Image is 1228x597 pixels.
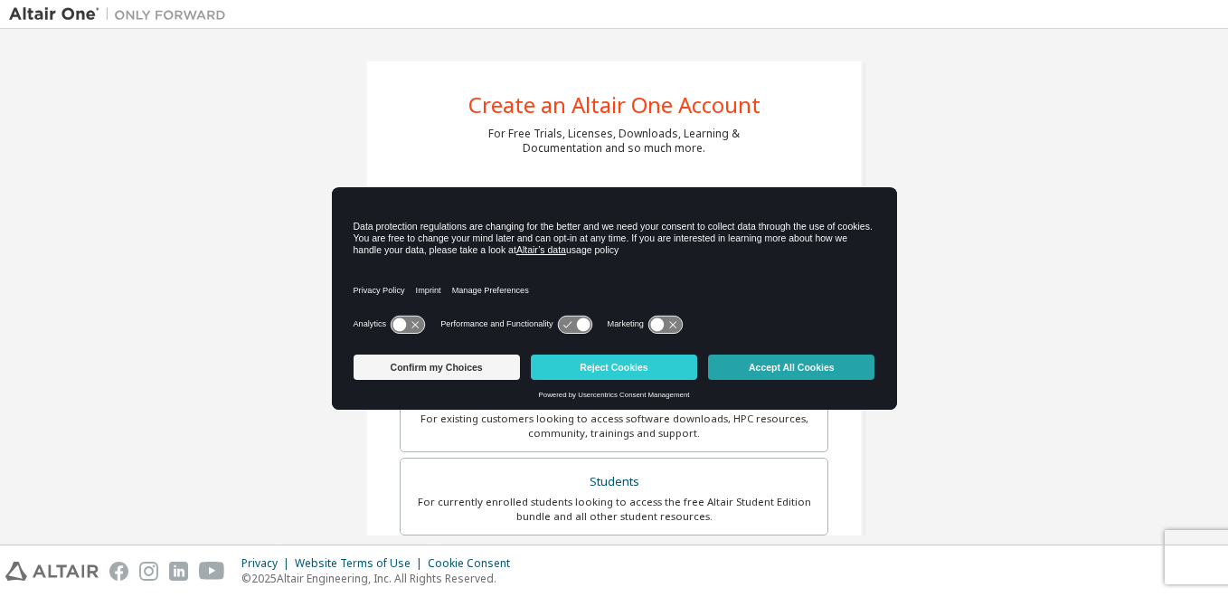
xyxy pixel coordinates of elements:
img: instagram.svg [139,562,158,581]
div: Website Terms of Use [295,556,428,571]
img: Altair One [9,5,235,24]
div: Students [411,469,817,495]
div: For Free Trials, Licenses, Downloads, Learning & Documentation and so much more. [488,127,740,156]
img: linkedin.svg [169,562,188,581]
img: altair_logo.svg [5,562,99,581]
div: For existing customers looking to access software downloads, HPC resources, community, trainings ... [411,412,817,441]
div: Create an Altair One Account [468,94,760,116]
img: youtube.svg [199,562,225,581]
div: For currently enrolled students looking to access the free Altair Student Edition bundle and all ... [411,495,817,524]
div: Cookie Consent [428,556,521,571]
img: facebook.svg [109,562,128,581]
p: © 2025 Altair Engineering, Inc. All Rights Reserved. [241,571,521,586]
div: Privacy [241,556,295,571]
